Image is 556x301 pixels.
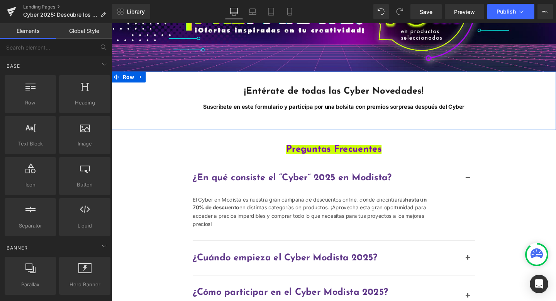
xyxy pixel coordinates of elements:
[225,4,243,19] a: Desktop
[530,275,548,293] div: Open Intercom Messenger
[445,4,484,19] a: Preview
[61,222,108,230] span: Liquid
[7,222,54,230] span: Separator
[10,51,26,62] span: Row
[6,244,29,251] span: Banner
[56,23,112,39] a: Global Style
[7,140,54,148] span: Text Block
[280,4,299,19] a: Mobile
[61,280,108,289] span: Hero Banner
[454,8,475,16] span: Preview
[96,84,371,91] strong: Suscríbete en este formulario y participa por una bolsita con premios sorpresa después del Cyber
[373,4,389,19] button: Undo
[85,242,280,251] span: ¿Cuándo empieza el Cyber Modista 2025?
[7,99,54,107] span: Row
[420,8,432,16] span: Save
[262,4,280,19] a: Tablet
[537,4,553,19] button: More
[7,181,54,189] span: Icon
[23,12,97,18] span: Cyber 2025: Descubre los Mejores Precios | Modista
[487,4,534,19] button: Publish
[85,158,295,168] span: ¿En qué consiste el “Cyber” 2025 en Modista?
[61,181,108,189] span: Button
[392,4,407,19] button: Redo
[139,67,328,76] span: ¡Entérate de todas las Cyber Novedades!
[243,4,262,19] a: Laptop
[61,140,108,148] span: Image
[183,128,284,137] span: Preguntas Frecuentes
[497,9,516,15] span: Publish
[26,51,36,62] a: Expand / Collapse
[7,280,54,289] span: Parallax
[85,278,291,288] span: ¿Cómo participar en el Cyber Modista 2025?
[112,4,150,19] a: New Library
[85,182,309,188] span: El Cyber en Modista es nuestra gran campaña de descuentos online, donde encontrarás
[85,190,331,214] span: en distintas categorías de productos. ¡Aprovecha esta gran oportunidad para acceder a precios imp...
[6,62,21,70] span: Base
[127,8,145,15] span: Library
[23,4,112,10] a: Landing Pages
[61,99,108,107] span: Heading
[85,181,344,216] p: hasta un 70% de descuento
